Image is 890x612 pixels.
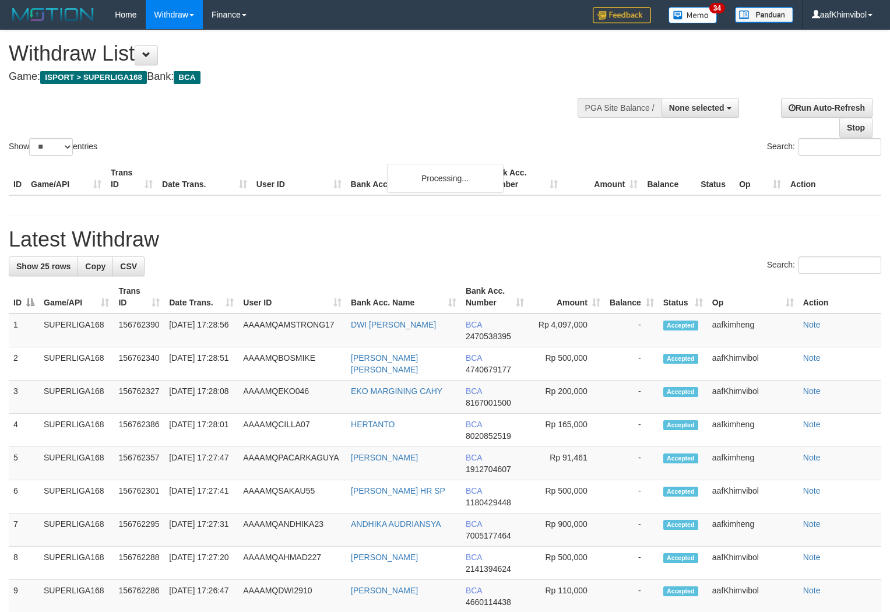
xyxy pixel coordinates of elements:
[39,381,114,414] td: SUPERLIGA168
[839,118,873,138] a: Stop
[605,280,659,314] th: Balance: activate to sort column ascending
[114,447,164,480] td: 156762357
[238,480,346,513] td: AAAAMQSAKAU55
[466,386,482,396] span: BCA
[529,414,605,447] td: Rp 165,000
[164,447,238,480] td: [DATE] 17:27:47
[708,414,798,447] td: aafkimheng
[39,414,114,447] td: SUPERLIGA168
[9,228,881,251] h1: Latest Withdraw
[663,453,698,463] span: Accepted
[466,498,511,507] span: Copy 1180429448 to clipboard
[708,547,798,580] td: aafKhimvibol
[114,414,164,447] td: 156762386
[466,597,511,607] span: Copy 4660114438 to clipboard
[708,513,798,547] td: aafkimheng
[529,513,605,547] td: Rp 900,000
[39,513,114,547] td: SUPERLIGA168
[708,280,798,314] th: Op: activate to sort column ascending
[529,314,605,347] td: Rp 4,097,000
[164,347,238,381] td: [DATE] 17:28:51
[114,480,164,513] td: 156762301
[39,447,114,480] td: SUPERLIGA168
[164,480,238,513] td: [DATE] 17:27:41
[642,162,696,195] th: Balance
[669,7,717,23] img: Button%20Memo.svg
[164,314,238,347] td: [DATE] 17:28:56
[387,164,504,193] div: Processing...
[9,42,582,65] h1: Withdraw List
[39,547,114,580] td: SUPERLIGA168
[466,486,482,495] span: BCA
[803,519,821,529] a: Note
[466,564,511,574] span: Copy 2141394624 to clipboard
[9,71,582,83] h4: Game: Bank:
[39,347,114,381] td: SUPERLIGA168
[164,547,238,580] td: [DATE] 17:27:20
[708,314,798,347] td: aafkimheng
[663,354,698,364] span: Accepted
[114,314,164,347] td: 156762390
[351,386,442,396] a: EKO MARGINING CAHY
[9,347,39,381] td: 2
[238,347,346,381] td: AAAAMQBOSMIKE
[29,138,73,156] select: Showentries
[605,513,659,547] td: -
[466,431,511,441] span: Copy 8020852519 to clipboard
[803,486,821,495] a: Note
[663,420,698,430] span: Accepted
[9,280,39,314] th: ID: activate to sort column descending
[351,453,418,462] a: [PERSON_NAME]
[164,280,238,314] th: Date Trans.: activate to sort column ascending
[605,414,659,447] td: -
[798,280,881,314] th: Action
[112,256,145,276] a: CSV
[466,320,482,329] span: BCA
[9,256,78,276] a: Show 25 rows
[461,280,529,314] th: Bank Acc. Number: activate to sort column ascending
[605,547,659,580] td: -
[39,480,114,513] td: SUPERLIGA168
[9,414,39,447] td: 4
[351,486,445,495] a: [PERSON_NAME] HR SP
[40,71,147,84] span: ISPORT > SUPERLIGA168
[663,520,698,530] span: Accepted
[238,447,346,480] td: AAAAMQPACARKAGUYA
[238,513,346,547] td: AAAAMQANDHIKA23
[85,262,105,271] span: Copy
[164,513,238,547] td: [DATE] 17:27:31
[663,586,698,596] span: Accepted
[709,3,725,13] span: 34
[803,420,821,429] a: Note
[16,262,71,271] span: Show 25 rows
[164,381,238,414] td: [DATE] 17:28:08
[803,453,821,462] a: Note
[39,280,114,314] th: Game/API: activate to sort column ascending
[9,314,39,347] td: 1
[78,256,113,276] a: Copy
[351,353,418,374] a: [PERSON_NAME] [PERSON_NAME]
[9,6,97,23] img: MOTION_logo.png
[114,280,164,314] th: Trans ID: activate to sort column ascending
[39,314,114,347] td: SUPERLIGA168
[174,71,200,84] span: BCA
[798,138,881,156] input: Search:
[351,553,418,562] a: [PERSON_NAME]
[593,7,651,23] img: Feedback.jpg
[529,480,605,513] td: Rp 500,000
[252,162,346,195] th: User ID
[9,480,39,513] td: 6
[466,586,482,595] span: BCA
[767,256,881,274] label: Search:
[781,98,873,118] a: Run Auto-Refresh
[663,553,698,563] span: Accepted
[466,353,482,363] span: BCA
[157,162,252,195] th: Date Trans.
[346,280,461,314] th: Bank Acc. Name: activate to sort column ascending
[529,280,605,314] th: Amount: activate to sort column ascending
[708,347,798,381] td: aafKhimvibol
[466,453,482,462] span: BCA
[9,447,39,480] td: 5
[529,381,605,414] td: Rp 200,000
[735,7,793,23] img: panduan.png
